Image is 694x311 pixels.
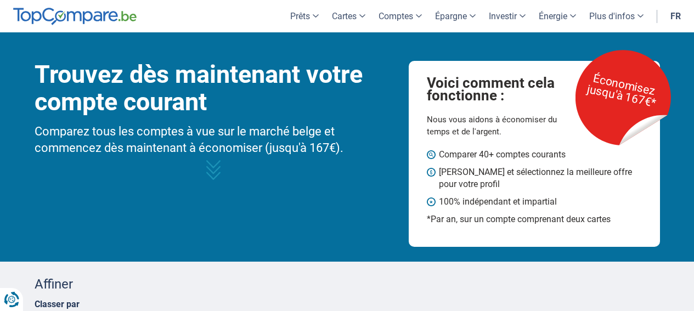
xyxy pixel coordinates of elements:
[35,275,179,293] div: Affiner
[439,196,632,208] span: 100% indépendant et impartial
[13,8,137,25] img: TopCompare
[427,213,642,225] p: *Par an, sur un compte comprenant deux cartes
[573,62,672,120] p: Économisez jusqu'à 167€*
[427,77,587,103] h4: Voici comment cela fonctionne :
[35,61,393,116] h1: Trouvez dès maintenant votre compte courant
[35,123,393,156] h3: Comparez tous les comptes à vue sur le marché belge et commencez dès maintenant à économiser (jus...
[35,299,80,309] label: Classer par
[439,166,632,190] span: [PERSON_NAME] et sélectionnez la meilleure offre pour votre profil
[427,114,577,138] p: Nous vous aidons à économiser du temps et de l'argent.
[439,149,632,161] span: Comparer 40+ comptes courants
